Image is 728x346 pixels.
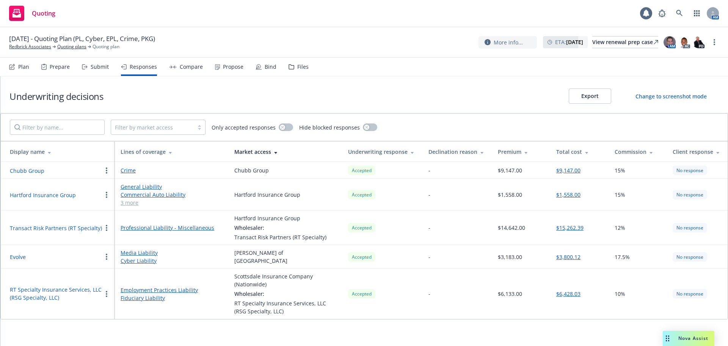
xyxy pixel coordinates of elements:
[494,38,523,46] span: More info...
[556,224,584,232] button: $15,262.39
[10,253,26,261] button: Evolve
[673,252,707,262] div: No response
[654,6,670,21] a: Report a Bug
[57,43,86,50] a: Quoting plans
[498,224,525,232] div: $14,642.00
[32,10,55,16] span: Quoting
[10,286,102,302] button: RT Specialty Insurance Services, LLC (RSG Specialty, LLC)
[10,148,108,156] div: Display name
[615,166,625,174] span: 15%
[234,191,300,199] div: Hartford Insurance Group
[623,88,719,104] button: Change to screenshot mode
[121,249,222,257] a: Media Liability
[689,6,704,21] a: Switch app
[18,64,29,70] div: Plan
[635,92,707,100] div: Change to screenshot mode
[212,123,276,131] span: Only accepted responses
[498,148,544,156] div: Premium
[348,289,375,299] div: Accepted
[234,272,336,288] div: Scottsdale Insurance Company (Nationwide)
[556,290,581,298] button: $6,428.03
[428,253,430,261] div: -
[615,253,630,261] span: 17.5%
[265,64,276,70] div: Bind
[428,166,430,174] div: -
[348,166,375,175] div: Accepted
[556,191,581,199] button: $1,558.00
[428,191,430,199] div: -
[130,64,157,70] div: Responses
[234,166,269,174] div: Chubb Group
[556,253,581,261] button: $3,800.12
[234,224,326,232] div: Wholesaler:
[663,331,714,346] button: Nova Assist
[692,36,704,48] img: photo
[121,183,222,191] a: General Liability
[555,38,583,46] span: ETA :
[566,38,583,46] strong: [DATE]
[234,299,336,315] div: RT Specialty Insurance Services, LLC (RSG Specialty, LLC)
[498,290,522,298] div: $6,133.00
[93,43,119,50] span: Quoting plan
[498,253,522,261] div: $3,183.00
[10,120,105,135] input: Filter by name...
[663,331,672,346] div: Drag to move
[348,148,416,156] div: Underwriting response
[673,190,707,199] div: No response
[10,224,102,232] button: Transact Risk Partners (RT Specialty)
[9,90,103,103] h1: Underwriting decisions
[615,148,661,156] div: Commission
[348,190,375,199] div: Accepted
[6,3,58,24] a: Quoting
[673,289,707,299] div: No response
[556,148,602,156] div: Total cost
[234,148,336,156] div: Market access
[121,294,222,302] a: Fiduciary Liability
[121,224,222,232] a: Professional Liability - Miscellaneous
[10,191,76,199] button: Hartford Insurance Group
[9,43,51,50] a: Redbrick Associates
[592,36,658,48] a: View renewal prep case
[50,64,70,70] div: Prepare
[428,290,430,298] div: -
[672,6,687,21] a: Search
[180,64,203,70] div: Compare
[498,166,522,174] div: $9,147.00
[710,38,719,47] a: more
[121,199,222,207] a: 3 more
[121,166,222,174] a: Crime
[91,64,109,70] div: Submit
[121,257,222,265] a: Cyber Liability
[234,233,326,241] div: Transact Risk Partners (RT Specialty)
[428,148,486,156] div: Declination reason
[673,223,707,232] div: No response
[498,191,522,199] div: $1,558.00
[678,335,708,341] span: Nova Assist
[234,290,336,298] div: Wholesaler:
[428,224,430,232] div: -
[348,223,375,232] div: Accepted
[121,148,222,156] div: Lines of coverage
[673,148,722,156] div: Client response
[673,166,707,175] div: No response
[678,36,690,48] img: photo
[348,252,375,262] div: Accepted
[10,167,44,175] button: Chubb Group
[297,64,309,70] div: Files
[556,166,581,174] button: $9,147.00
[121,191,222,199] a: Commercial Auto Liability
[615,290,625,298] span: 10%
[615,191,625,199] span: 15%
[223,64,243,70] div: Propose
[9,34,155,43] span: [DATE] - Quoting Plan (PL, Cyber, EPL, Crime, PKG)
[121,286,222,294] a: Employment Practices Liability
[615,224,625,232] span: 12%
[299,123,360,131] span: Hide blocked responses
[234,214,326,222] div: Hartford Insurance Group
[479,36,537,49] button: More info...
[234,249,336,265] div: [PERSON_NAME] of [GEOGRAPHIC_DATA]
[569,88,611,104] button: Export
[664,36,676,48] img: photo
